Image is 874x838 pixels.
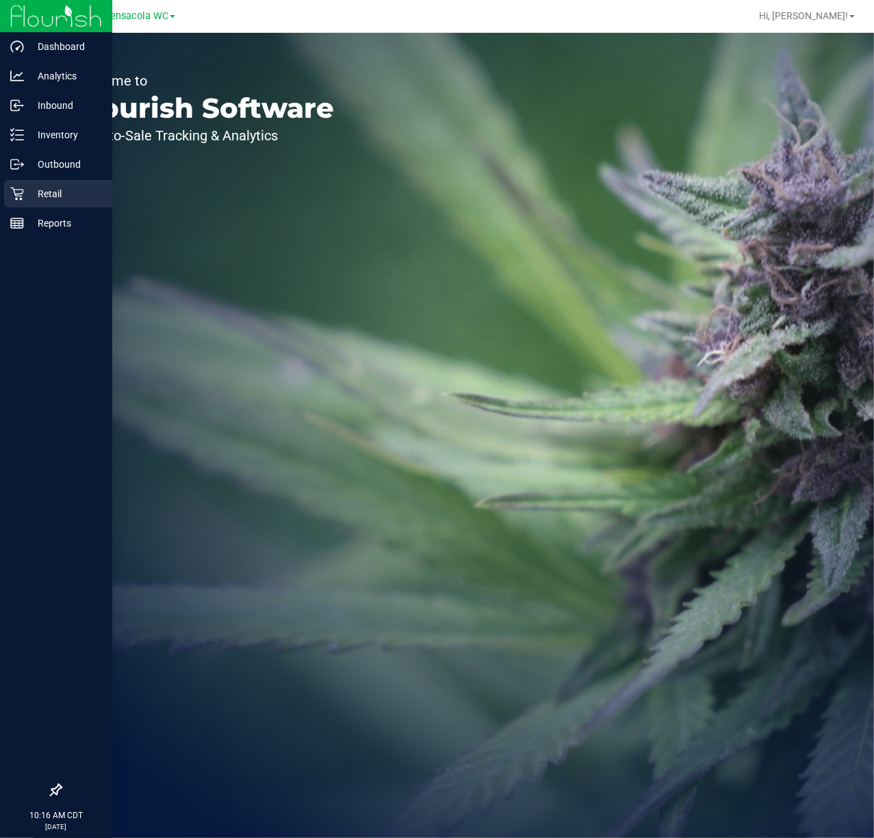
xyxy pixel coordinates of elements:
[10,99,24,112] inline-svg: Inbound
[6,809,106,822] p: 10:16 AM CDT
[10,128,24,142] inline-svg: Inventory
[24,97,106,114] p: Inbound
[6,822,106,832] p: [DATE]
[10,216,24,230] inline-svg: Reports
[74,94,334,122] p: Flourish Software
[24,156,106,173] p: Outbound
[104,10,168,22] span: Pensacola WC
[10,40,24,53] inline-svg: Dashboard
[10,69,24,83] inline-svg: Analytics
[24,38,106,55] p: Dashboard
[10,187,24,201] inline-svg: Retail
[10,157,24,171] inline-svg: Outbound
[24,186,106,202] p: Retail
[759,10,848,21] span: Hi, [PERSON_NAME]!
[74,74,334,88] p: Welcome to
[24,215,106,231] p: Reports
[74,129,334,142] p: Seed-to-Sale Tracking & Analytics
[24,127,106,143] p: Inventory
[24,68,106,84] p: Analytics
